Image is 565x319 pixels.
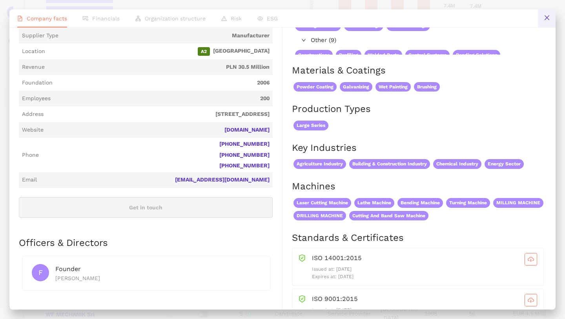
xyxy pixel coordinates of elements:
h2: Officers & Directors [19,236,273,250]
span: Revenue [22,63,45,71]
span: Welded Parts [365,50,402,60]
span: Powder Coating [293,82,337,92]
span: Control Systems [405,50,450,60]
span: Brushing [414,82,440,92]
span: A2 [198,47,210,56]
h2: Production Types [292,103,546,116]
span: Galvanizing [340,82,372,92]
span: fund-view [83,16,88,21]
span: Phone [22,151,39,159]
span: Company facts [27,15,67,22]
h2: Machines [292,180,546,193]
span: Founder [55,265,81,273]
span: 200 [54,95,270,103]
div: [PERSON_NAME] [55,274,261,282]
span: safety-certificate [299,294,306,302]
button: close [538,9,556,27]
h2: Key Industries [292,141,546,155]
span: Other (9) [311,36,542,45]
span: Address [22,110,44,118]
span: warning [221,16,227,21]
span: Building & Construction Industry [349,159,430,169]
span: [GEOGRAPHIC_DATA] [48,47,270,56]
h2: Materials & Coatings [292,64,546,77]
div: ISO 9001:2015 [312,294,537,306]
span: Financials [92,15,120,22]
div: ISO 14001:2015 [312,253,537,266]
span: Large Series [293,121,328,130]
span: Laser Cutting Machine [293,198,351,208]
span: Agriculture Industry [293,159,346,169]
span: Cutting And Band Saw Machine [349,211,428,221]
span: PLN 30.5 Million [48,63,270,71]
span: cloud-download [525,297,537,303]
span: Supplier Type [22,32,58,40]
span: Bending Solutions [453,50,500,60]
span: Chemical Industry [433,159,481,169]
p: Expires at: [DATE] [312,273,537,280]
span: Location [22,48,45,55]
span: right [301,38,306,42]
span: Wet Painting [375,82,411,92]
span: Email [22,176,37,184]
span: Employees [22,95,51,103]
span: DRILLING MACHINE [293,211,346,221]
div: Other (9) [292,34,545,47]
span: MILLING MACHINE [493,198,543,208]
span: F [38,264,43,281]
h2: Standards & Certificates [292,231,546,245]
span: cloud-download [525,256,537,262]
span: apartment [135,16,141,21]
span: [STREET_ADDRESS] [47,110,270,118]
p: Issued at: [DATE] [312,306,537,314]
span: 2006 [56,79,270,87]
span: Organization structure [145,15,206,22]
span: Foundation [22,79,53,87]
span: Manufacturer [62,32,270,40]
span: Constructions [295,50,333,60]
span: close [544,15,550,21]
span: Risk [231,15,242,22]
button: cloud-download [525,294,537,306]
p: Issued at: [DATE] [312,266,537,273]
span: eye [257,16,263,21]
span: Bending Machine [397,198,443,208]
span: ESG [267,15,278,22]
span: Lathe Machine [354,198,394,208]
span: Energy Sector [485,159,524,169]
button: cloud-download [525,253,537,266]
span: Website [22,126,44,134]
span: Turning Machine [446,198,490,208]
span: Profiling [336,50,361,60]
span: safety-certificate [299,253,306,262]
